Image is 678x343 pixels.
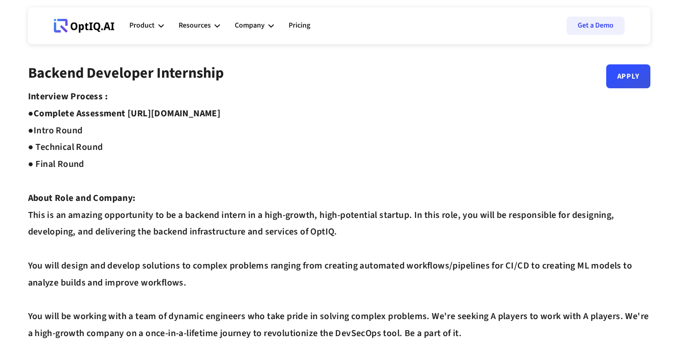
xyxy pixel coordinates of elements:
[235,12,274,40] div: Company
[179,12,220,40] div: Resources
[235,19,265,32] div: Company
[567,17,625,35] a: Get a Demo
[28,63,224,84] strong: Backend Developer Internship
[129,19,155,32] div: Product
[28,107,221,137] strong: Complete Assessment [URL][DOMAIN_NAME] ●
[179,19,211,32] div: Resources
[28,192,136,205] strong: About Role and Company:
[129,12,164,40] div: Product
[289,12,310,40] a: Pricing
[54,12,115,40] a: Webflow Homepage
[28,90,108,103] strong: Interview Process :
[606,64,650,88] a: Apply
